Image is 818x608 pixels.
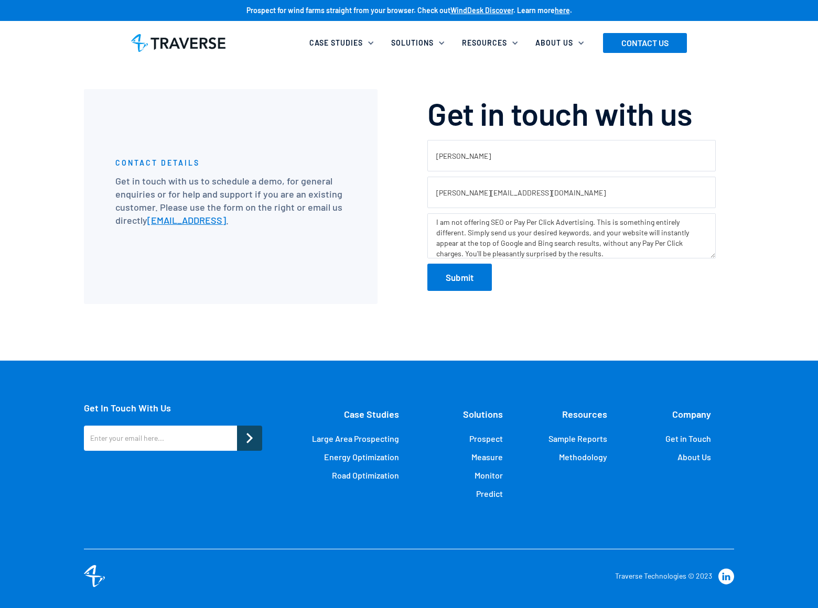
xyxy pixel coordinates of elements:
[246,6,450,15] strong: Prospect for wind farms straight from your browser. Check out
[427,140,716,171] input: Name...
[463,403,503,426] div: Solutions
[562,403,607,426] div: Resources
[513,6,555,15] strong: . Learn more
[427,264,492,291] input: Submit
[237,426,262,451] input: Submit
[665,433,711,444] a: Get in Touch
[147,214,226,226] a: [EMAIL_ADDRESS]
[303,31,385,55] div: Case Studies
[476,488,503,499] a: Predict
[391,38,434,48] div: Solutions
[427,177,716,208] input: Your email...
[469,433,503,444] a: Prospect
[309,38,363,48] div: Case Studies
[84,565,105,587] img: logo
[529,31,595,55] div: About Us
[462,38,507,48] div: Resources
[84,426,237,451] input: Enter your email here...
[615,571,712,580] a: Traverse Technologies © 2023
[570,6,572,15] strong: .
[475,470,503,481] a: Monitor
[84,426,262,456] form: footerGetInTouch
[603,33,687,53] a: CONTACT US
[427,94,692,132] h1: Get in touch with us
[677,452,711,462] a: About Us
[115,175,346,227] p: Get in touch with us to schedule a demo, for general enquiries or for help and support if you are...
[324,452,399,462] a: Energy Optimization
[344,403,399,426] div: Case Studies
[427,140,716,291] form: Contact
[672,403,711,426] div: Company
[535,38,573,48] div: About Us
[312,433,399,444] a: Large Area Prospecting
[450,6,513,15] a: WindDesk Discover
[84,403,262,413] div: Get In Touch With Us
[456,31,529,55] div: Resources
[548,433,607,444] a: Sample Reports
[115,158,200,168] p: CONTACT DETAILS
[332,470,399,481] a: Road Optimization
[385,31,456,55] div: Solutions
[559,452,607,462] a: Methodology
[555,6,570,15] a: here
[471,452,503,462] a: Measure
